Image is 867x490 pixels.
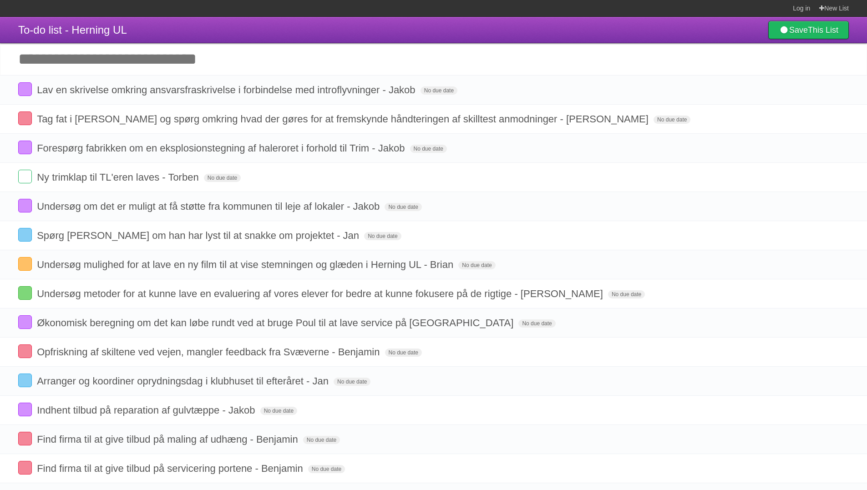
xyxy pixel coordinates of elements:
[37,375,331,387] span: Arranger og koordiner oprydningsdag i klubhuset til efteråret - Jan
[808,25,838,35] b: This List
[518,319,555,328] span: No due date
[364,232,401,240] span: No due date
[37,434,300,445] span: Find firma til at give tilbud på maling af udhæng - Benjamin
[18,82,32,96] label: Done
[37,259,456,270] span: Undersøg mulighed for at lave en ny film til at vise stemningen og glæden i Herning UL - Brian
[18,403,32,416] label: Done
[18,374,32,387] label: Done
[37,230,361,241] span: Spørg [PERSON_NAME] om han har lyst til at snakke om projektet - Jan
[334,378,370,386] span: No due date
[18,286,32,300] label: Done
[18,432,32,445] label: Done
[18,344,32,358] label: Done
[18,461,32,475] label: Done
[37,172,201,183] span: Ny trimklap til TL'eren laves - Torben
[260,407,297,415] span: No due date
[18,228,32,242] label: Done
[37,201,382,212] span: Undersøg om det er muligt at få støtte fra kommunen til leje af lokaler - Jakob
[308,465,345,473] span: No due date
[303,436,340,444] span: No due date
[654,116,690,124] span: No due date
[18,170,32,183] label: Done
[18,141,32,154] label: Done
[421,86,457,95] span: No due date
[608,290,645,298] span: No due date
[385,349,422,357] span: No due date
[18,257,32,271] label: Done
[37,84,417,96] span: Lav en skrivelse omkring ansvarsfraskrivelse i forbindelse med introflyvninger - Jakob
[385,203,421,211] span: No due date
[768,21,849,39] a: SaveThis List
[37,142,407,154] span: Forespørg fabrikken om en eksplosionstegning af haleroret i forhold til Trim - Jakob
[37,463,305,474] span: Find firma til at give tilbud på servicering portene - Benjamin
[37,113,651,125] span: Tag fat i [PERSON_NAME] og spørg omkring hvad der gøres for at fremskynde håndteringen af skillte...
[37,346,382,358] span: Opfriskning af skiltene ved vejen, mangler feedback fra Svæverne - Benjamin
[18,315,32,329] label: Done
[37,317,516,328] span: Økonomisk beregning om det kan løbe rundt ved at bruge Poul til at lave service på [GEOGRAPHIC_DATA]
[18,111,32,125] label: Done
[458,261,495,269] span: No due date
[18,24,127,36] span: To-do list - Herning UL
[410,145,447,153] span: No due date
[18,199,32,212] label: Done
[37,288,605,299] span: Undersøg metoder for at kunne lave en evaluering af vores elever for bedre at kunne fokusere på d...
[37,404,257,416] span: Indhent tilbud på reparation af gulvtæppe - Jakob
[204,174,241,182] span: No due date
